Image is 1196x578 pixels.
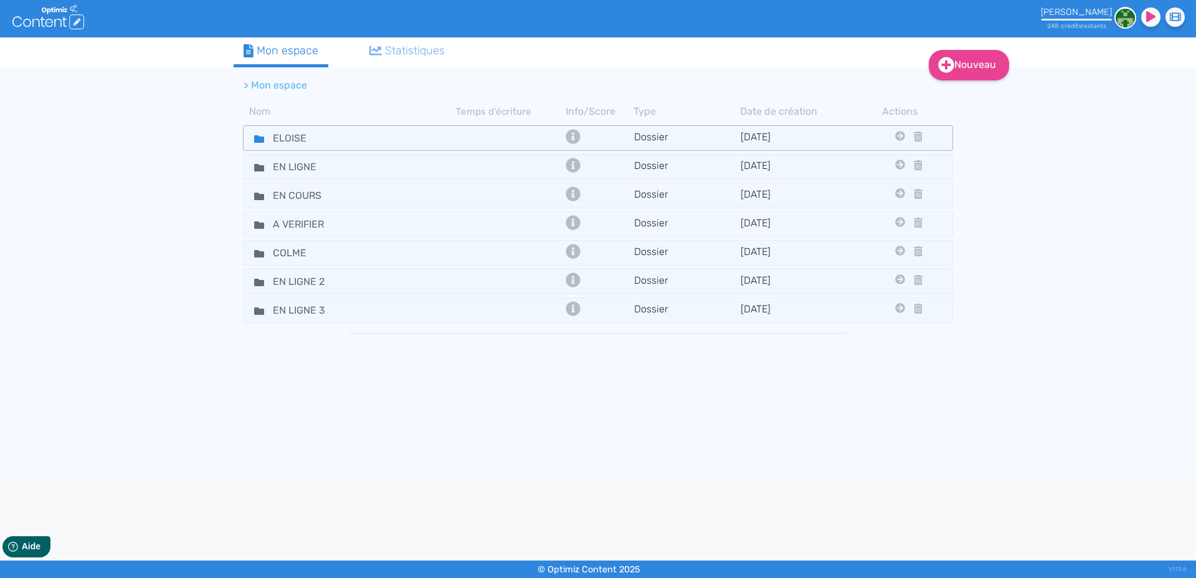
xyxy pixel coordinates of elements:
small: 248 crédit restant [1047,22,1106,30]
div: V1.13.6 [1169,561,1187,578]
div: Statistiques [369,42,445,59]
a: Mon espace [234,37,328,67]
li: > Mon espace [244,78,307,93]
a: Statistiques [359,37,455,64]
input: Nom de dossier [263,301,357,319]
td: Dossier [634,186,740,205]
td: Dossier [634,244,740,262]
td: [DATE] [740,215,847,233]
td: Dossier [634,301,740,319]
td: [DATE] [740,186,847,205]
td: [DATE] [740,301,847,319]
input: Nom de dossier [263,244,357,262]
td: Dossier [634,158,740,176]
th: Nom [243,104,456,119]
input: Nom de dossier [263,158,357,176]
input: Nom de dossier [263,215,357,233]
div: Mon espace [244,42,318,59]
a: Nouveau [929,50,1009,80]
td: Dossier [634,129,740,147]
small: © Optimiz Content 2025 [538,564,640,575]
td: Dossier [634,272,740,291]
td: [DATE] [740,244,847,262]
th: Temps d'écriture [456,104,562,119]
input: Nom de dossier [263,186,357,205]
th: Info/Score [562,104,634,119]
th: Actions [892,104,908,119]
input: Nom de dossier [263,129,357,147]
td: Dossier [634,215,740,233]
nav: breadcrumb [234,70,857,100]
td: [DATE] [740,129,847,147]
div: [PERSON_NAME] [1041,7,1112,17]
th: Date de création [740,104,847,119]
span: s [1103,22,1106,30]
span: s [1078,22,1081,30]
td: [DATE] [740,158,847,176]
img: 6adefb463699458b3a7e00f487fb9d6a [1114,7,1136,29]
td: [DATE] [740,272,847,291]
th: Type [634,104,740,119]
input: Nom de dossier [263,272,357,291]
